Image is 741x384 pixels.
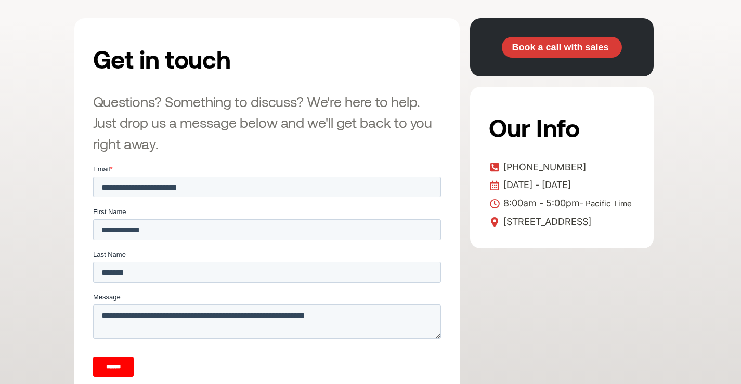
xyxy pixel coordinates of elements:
span: Book a call with sales [512,43,608,52]
span: [PHONE_NUMBER] [501,160,586,175]
span: [STREET_ADDRESS] [501,214,591,230]
h3: Questions? Something to discuss? We're here to help. Just drop us a message below and we'll get b... [93,91,441,154]
a: [PHONE_NUMBER] [489,160,635,175]
a: Book a call with sales [502,37,622,58]
h2: Our Info [489,105,632,149]
span: - Pacific Time [580,198,632,208]
h2: Get in touch [93,37,336,81]
span: 8:00am - 5:00pm [501,195,632,211]
span: [DATE] - [DATE] [501,177,571,193]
